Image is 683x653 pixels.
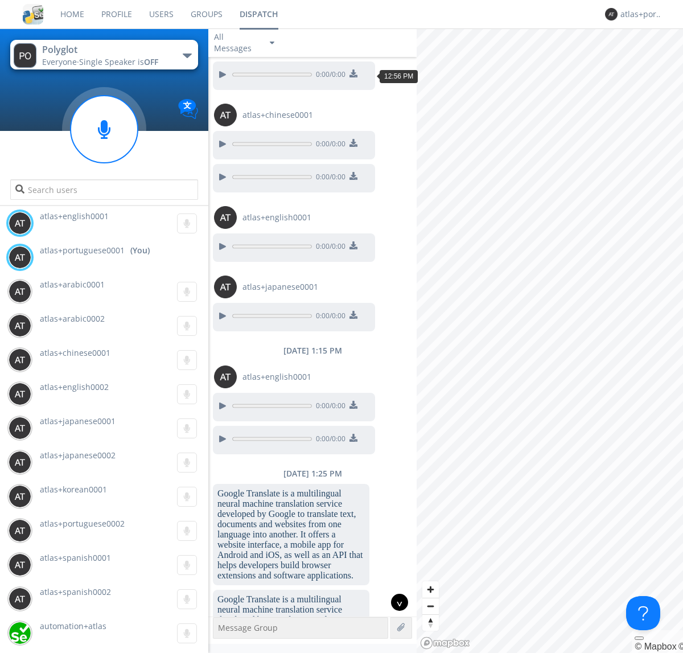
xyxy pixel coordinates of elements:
[208,345,417,356] div: [DATE] 1:15 PM
[40,279,105,290] span: atlas+arabic0001
[312,241,345,254] span: 0:00 / 0:00
[349,241,357,249] img: download media button
[312,434,345,446] span: 0:00 / 0:00
[349,139,357,147] img: download media button
[10,179,198,200] input: Search users
[349,401,357,409] img: download media button
[620,9,663,20] div: atlas+portuguese0001
[384,72,413,80] span: 12:56 PM
[270,42,274,44] img: caret-down-sm.svg
[242,281,318,293] span: atlas+japanese0001
[312,172,345,184] span: 0:00 / 0:00
[214,276,237,298] img: 373638.png
[312,139,345,151] span: 0:00 / 0:00
[40,586,111,597] span: atlas+spanish0002
[214,31,260,54] div: All Messages
[349,172,357,180] img: download media button
[9,246,31,269] img: 373638.png
[42,56,170,68] div: Everyone ·
[312,401,345,413] span: 0:00 / 0:00
[605,8,618,20] img: 373638.png
[9,314,31,337] img: 373638.png
[9,553,31,576] img: 373638.png
[349,311,357,319] img: download media button
[9,383,31,405] img: 373638.png
[391,594,408,611] div: ^
[626,596,660,630] iframe: Toggle Customer Support
[10,40,198,69] button: PolyglotEveryone·Single Speaker isOFF
[422,598,439,614] button: Zoom out
[422,614,439,631] button: Reset bearing to north
[14,43,36,68] img: 373638.png
[23,4,43,24] img: cddb5a64eb264b2086981ab96f4c1ba7
[79,56,158,67] span: Single Speaker is
[420,636,470,650] a: Mapbox logo
[9,212,31,235] img: 373638.png
[40,347,110,358] span: atlas+chinese0001
[312,69,345,82] span: 0:00 / 0:00
[312,311,345,323] span: 0:00 / 0:00
[40,621,106,631] span: automation+atlas
[349,69,357,77] img: download media button
[9,417,31,440] img: 373638.png
[40,484,107,495] span: atlas+korean0001
[40,416,116,426] span: atlas+japanese0001
[178,99,198,119] img: Translation enabled
[40,313,105,324] span: atlas+arabic0002
[217,488,365,581] dc-p: Google Translate is a multilingual neural machine translation service developed by Google to tran...
[208,468,417,479] div: [DATE] 1:25 PM
[40,211,109,221] span: atlas+english0001
[9,280,31,303] img: 373638.png
[9,519,31,542] img: 373638.png
[422,581,439,598] button: Zoom in
[422,598,439,614] span: Zoom out
[349,434,357,442] img: download media button
[40,518,125,529] span: atlas+portuguese0002
[144,56,158,67] span: OFF
[214,206,237,229] img: 373638.png
[130,245,150,256] div: (You)
[9,451,31,474] img: 373638.png
[40,552,111,563] span: atlas+spanish0001
[635,636,644,640] button: Toggle attribution
[214,104,237,126] img: 373638.png
[242,212,311,223] span: atlas+english0001
[9,588,31,610] img: 373638.png
[242,371,311,383] span: atlas+english0001
[9,622,31,644] img: d2d01cd9b4174d08988066c6d424eccd
[40,450,116,461] span: atlas+japanese0002
[9,348,31,371] img: 373638.png
[40,381,109,392] span: atlas+english0002
[40,245,125,256] span: atlas+portuguese0001
[242,109,313,121] span: atlas+chinese0001
[42,43,170,56] div: Polyglot
[214,365,237,388] img: 373638.png
[635,642,676,651] a: Mapbox
[9,485,31,508] img: 373638.png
